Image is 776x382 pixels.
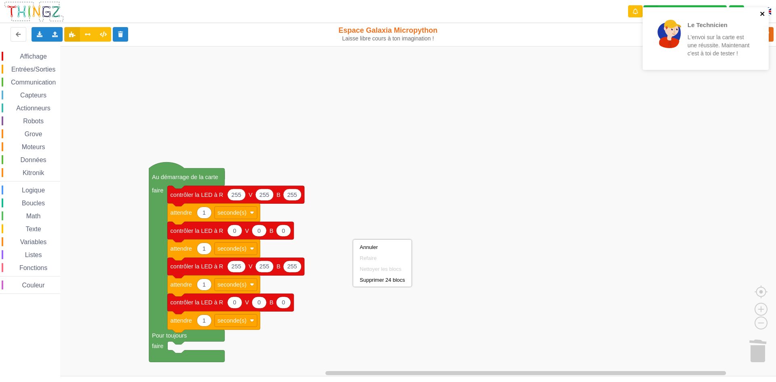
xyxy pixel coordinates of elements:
text: Au démarrage de la carte [152,174,218,180]
span: Robots [22,118,45,125]
span: Logique [21,187,46,194]
text: B [270,299,274,306]
text: 255 [259,192,269,198]
span: Fonctions [18,264,48,271]
text: 0 [233,227,236,234]
text: 255 [232,192,241,198]
span: Entrées/Sorties [10,66,57,73]
span: Capteurs [19,92,48,99]
span: Moteurs [21,144,46,150]
div: Annuler [360,244,405,250]
button: close [760,11,765,18]
text: 0 [282,227,285,234]
div: Supprimer 24 blocs [360,277,405,283]
div: Laisse libre cours à ton imagination ! [321,35,456,42]
div: Nettoyer les blocs [360,266,405,272]
p: L'envoi sur la carte est une réussite. Maintenant c'est à toi de tester ! [687,33,751,57]
span: Affichage [19,53,48,60]
text: attendre [171,209,192,216]
text: 1 [202,245,206,252]
text: seconde(s) [217,281,247,288]
span: Actionneurs [15,105,52,112]
text: attendre [171,281,192,288]
text: Pour toujours [152,332,187,339]
text: faire [152,187,163,194]
img: thingz_logo.png [4,1,64,22]
text: V [245,227,249,234]
div: Refaire [360,255,405,261]
span: Variables [19,238,48,245]
text: 0 [233,299,236,306]
span: Grove [23,131,44,137]
p: Le Technicien [687,21,751,29]
text: 0 [257,227,261,234]
text: contrôler la LED à R [171,227,224,234]
span: Listes [24,251,43,258]
text: attendre [171,317,192,324]
text: B [276,263,280,270]
span: Couleur [21,282,46,289]
text: V [249,263,253,270]
text: 255 [259,263,269,270]
text: V [245,299,249,306]
text: seconde(s) [217,245,247,252]
text: contrôler la LED à R [171,263,224,270]
span: Boucles [21,200,46,207]
text: 1 [202,209,206,216]
text: 0 [257,299,261,306]
div: Ta base fonctionne bien ! Si tu veux utiliser le moniteur série, connecte-la. [643,5,727,18]
div: Espace Galaxia Micropython [321,26,456,42]
text: 0 [282,299,285,306]
text: contrôler la LED à R [171,299,224,306]
text: contrôler la LED à R [171,192,224,198]
text: seconde(s) [217,209,247,216]
span: Communication [10,79,57,86]
span: Texte [24,226,42,232]
text: 255 [232,263,241,270]
text: seconde(s) [217,317,247,324]
text: 255 [287,192,297,198]
text: B [270,227,274,234]
span: Math [25,213,42,219]
text: B [276,192,280,198]
text: 1 [202,317,206,324]
text: attendre [171,245,192,252]
text: faire [152,342,163,349]
span: Données [19,156,48,163]
span: Kitronik [21,169,45,176]
text: V [249,192,253,198]
text: 1 [202,281,206,288]
text: 255 [287,263,297,270]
